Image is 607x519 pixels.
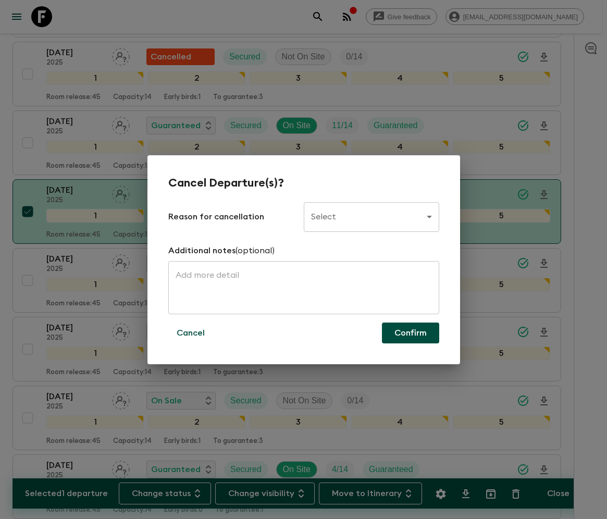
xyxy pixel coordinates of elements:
[168,176,439,190] h2: Cancel Departure(s)?
[168,211,304,223] p: Reason for cancellation
[177,327,205,339] p: Cancel
[311,211,423,223] p: Select
[168,323,213,343] button: Cancel
[236,244,275,257] p: (optional)
[168,244,236,257] p: Additional notes
[382,323,439,343] button: Confirm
